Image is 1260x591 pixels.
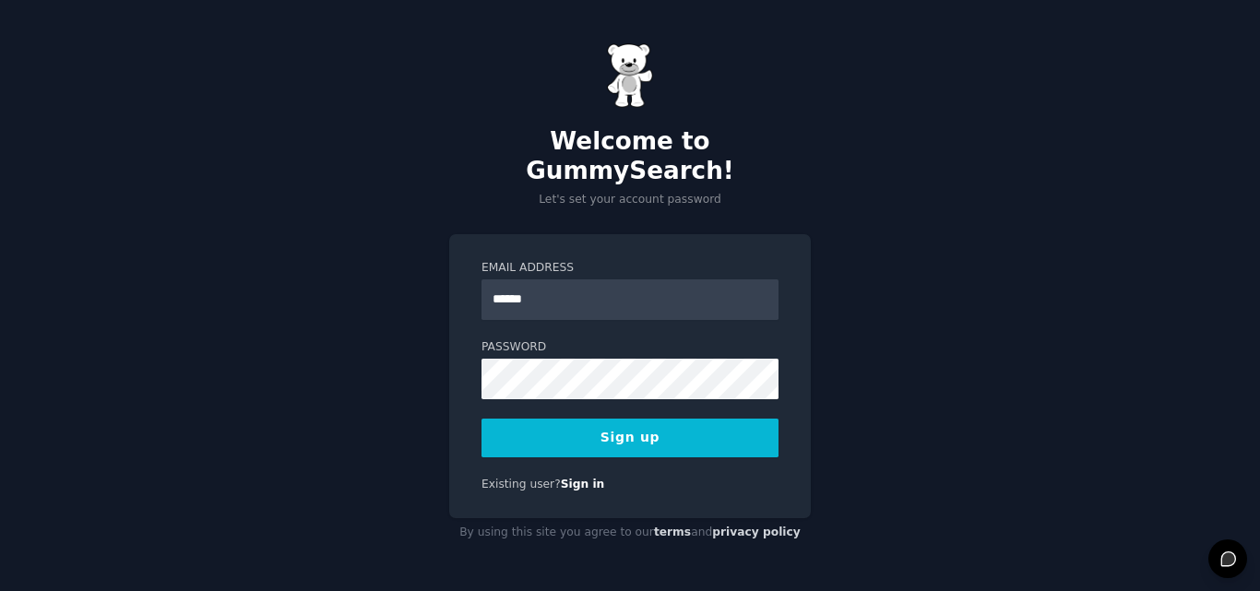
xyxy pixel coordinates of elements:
label: Email Address [481,260,779,277]
img: Gummy Bear [607,43,653,108]
div: By using this site you agree to our and [449,518,811,548]
a: Sign in [561,478,605,491]
h2: Welcome to GummySearch! [449,127,811,185]
a: privacy policy [712,526,801,538]
label: Password [481,339,779,356]
span: Existing user? [481,478,561,491]
a: terms [654,526,691,538]
button: Sign up [481,419,779,457]
p: Let's set your account password [449,192,811,208]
